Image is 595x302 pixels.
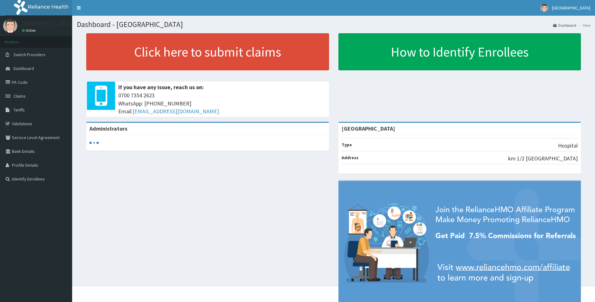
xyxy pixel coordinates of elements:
span: Claims [13,93,26,99]
svg: audio-loading [89,138,99,148]
b: Administrators [89,125,127,132]
h1: Dashboard - [GEOGRAPHIC_DATA] [77,20,590,29]
strong: [GEOGRAPHIC_DATA] [342,125,395,132]
b: Address [342,155,359,160]
span: 0700 7354 2623 WhatsApp: [PHONE_NUMBER] Email: [118,91,326,116]
a: Online [22,28,37,33]
p: [GEOGRAPHIC_DATA] [22,20,74,26]
a: Dashboard [553,23,576,28]
a: How to Identify Enrollees [338,33,581,70]
span: [GEOGRAPHIC_DATA] [552,5,590,11]
span: Switch Providers [13,52,45,57]
b: Type [342,142,352,148]
img: User Image [540,4,548,12]
li: Here [577,23,590,28]
p: Hospital [558,142,578,150]
span: Dashboard [13,66,34,71]
span: Tariffs [13,107,25,113]
a: Click here to submit claims [86,33,329,70]
img: User Image [3,19,17,33]
a: [EMAIL_ADDRESS][DOMAIN_NAME] [133,108,219,115]
b: If you have any issue, reach us on: [118,84,204,91]
p: km 1/2 [GEOGRAPHIC_DATA] [508,154,578,163]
